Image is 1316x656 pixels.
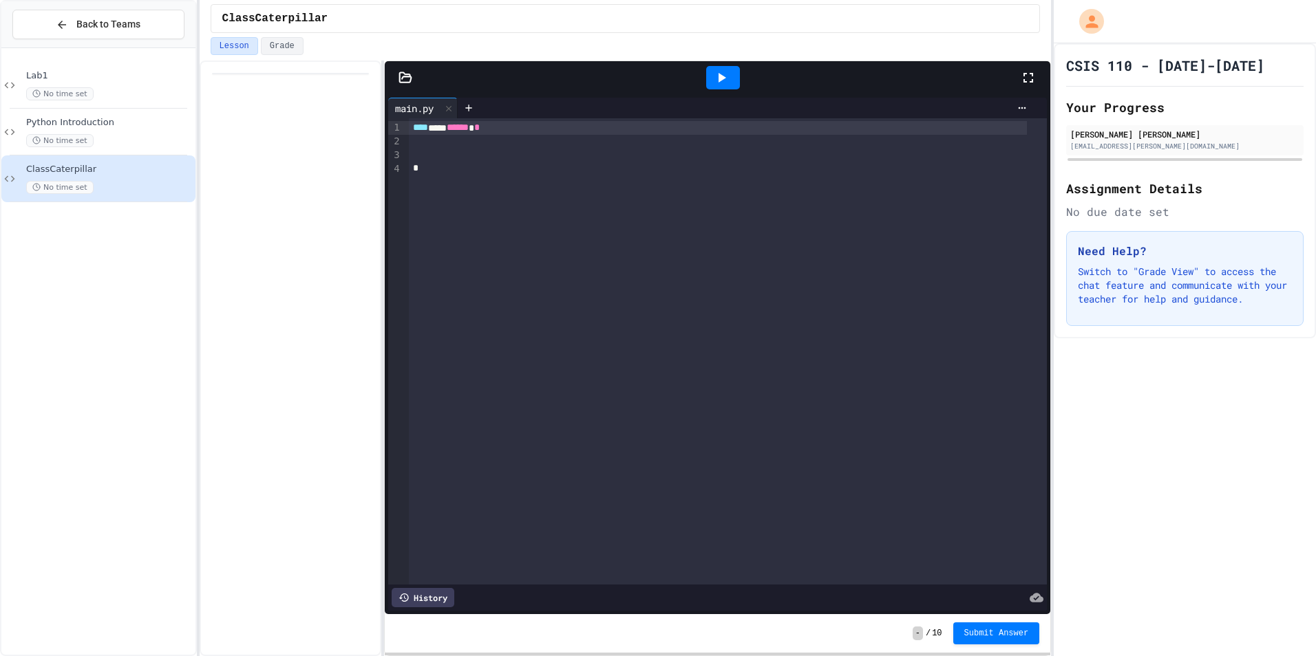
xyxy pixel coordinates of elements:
[26,87,94,100] span: No time set
[26,164,193,175] span: ClassCaterpillar
[392,588,454,607] div: History
[964,628,1029,639] span: Submit Answer
[1078,265,1292,306] p: Switch to "Grade View" to access the chat feature and communicate with your teacher for help and ...
[1066,204,1304,220] div: No due date set
[261,37,304,55] button: Grade
[388,162,402,176] div: 4
[388,135,402,149] div: 2
[932,628,942,639] span: 10
[26,70,193,82] span: Lab1
[388,121,402,135] div: 1
[388,101,441,116] div: main.py
[1065,6,1107,37] div: My Account
[926,628,931,639] span: /
[26,117,193,129] span: Python Introduction
[1070,128,1299,140] div: [PERSON_NAME] [PERSON_NAME]
[1066,56,1264,75] h1: CSIS 110 - [DATE]-[DATE]
[76,17,140,32] span: Back to Teams
[26,181,94,194] span: No time set
[1078,243,1292,259] h3: Need Help?
[1066,179,1304,198] h2: Assignment Details
[1070,141,1299,151] div: [EMAIL_ADDRESS][PERSON_NAME][DOMAIN_NAME]
[12,10,184,39] button: Back to Teams
[388,98,458,118] div: main.py
[26,134,94,147] span: No time set
[1066,98,1304,117] h2: Your Progress
[953,622,1040,644] button: Submit Answer
[913,626,923,640] span: -
[388,149,402,162] div: 3
[211,37,258,55] button: Lesson
[222,10,328,27] span: ClassCaterpillar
